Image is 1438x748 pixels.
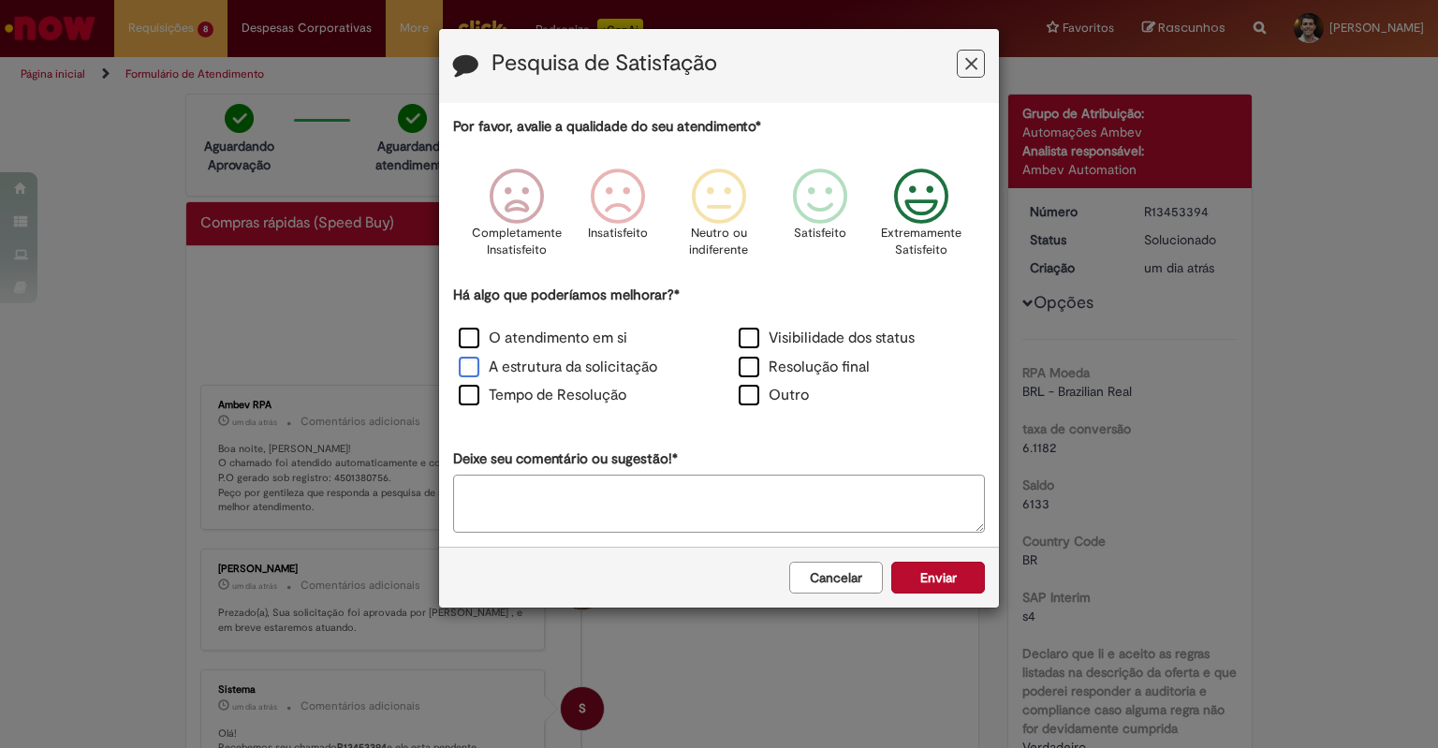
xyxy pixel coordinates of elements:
label: Outro [739,385,809,406]
p: Neutro ou indiferente [685,225,753,259]
label: Resolução final [739,357,870,378]
button: Cancelar [789,562,883,594]
label: Visibilidade dos status [739,328,915,349]
label: A estrutura da solicitação [459,357,657,378]
p: Insatisfeito [588,225,648,242]
label: Deixe seu comentário ou sugestão!* [453,449,678,469]
div: Há algo que poderíamos melhorar?* [453,286,985,412]
p: Completamente Insatisfeito [472,225,562,259]
div: Extremamente Satisfeito [873,154,969,283]
p: Extremamente Satisfeito [881,225,961,259]
div: Neutro ou indiferente [671,154,767,283]
p: Satisfeito [794,225,846,242]
button: Enviar [891,562,985,594]
div: Insatisfeito [570,154,666,283]
div: Satisfeito [772,154,868,283]
label: O atendimento em si [459,328,627,349]
label: Pesquisa de Satisfação [492,51,717,76]
label: Por favor, avalie a qualidade do seu atendimento* [453,117,761,137]
div: Completamente Insatisfeito [468,154,564,283]
label: Tempo de Resolução [459,385,626,406]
